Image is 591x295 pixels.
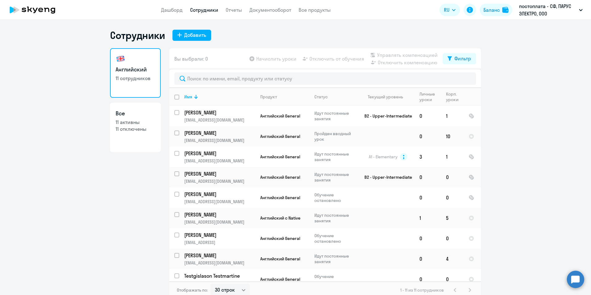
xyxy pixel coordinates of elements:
[184,191,255,198] a: [PERSON_NAME]
[441,147,464,167] td: 1
[184,260,255,266] p: [EMAIL_ADDRESS][DOMAIN_NAME]
[260,134,300,139] span: Английский General
[172,30,211,41] button: Добавить
[441,249,464,269] td: 4
[516,2,586,17] button: постоплата - СФ, ПАРУС ЭЛЕКТРО, ООО
[110,48,161,98] a: Английский11 сотрудников
[446,91,463,102] div: Корп. уроки
[184,232,255,238] a: [PERSON_NAME]
[415,167,441,187] td: 0
[161,7,183,13] a: Дашборд
[368,94,403,100] div: Текущий уровень
[184,170,254,177] p: [PERSON_NAME]
[184,252,254,259] p: [PERSON_NAME]
[314,131,357,142] p: Пройден вводный урок
[260,215,300,221] span: Английский с Native
[110,103,161,152] a: Все11 активны11 отключены
[116,66,155,74] h3: Английский
[110,29,165,41] h1: Сотрудники
[444,6,449,14] span: RU
[184,232,254,238] p: [PERSON_NAME]
[184,272,255,279] a: Testgislason Testmartine
[184,199,255,204] p: [EMAIL_ADDRESS][DOMAIN_NAME]
[260,256,300,262] span: Английский General
[441,228,464,249] td: 0
[116,75,155,82] p: 11 сотрудников
[184,280,255,286] p: [EMAIL_ADDRESS][DOMAIN_NAME]
[184,170,255,177] a: [PERSON_NAME]
[314,233,357,244] p: Обучение остановлено
[116,126,155,132] p: 11 отключены
[184,130,254,136] p: [PERSON_NAME]
[443,53,476,64] button: Фильтр
[184,109,254,116] p: [PERSON_NAME]
[415,187,441,208] td: 0
[502,7,508,13] img: balance
[260,94,309,100] div: Продукт
[184,94,255,100] div: Имя
[441,106,464,126] td: 1
[184,158,255,164] p: [EMAIL_ADDRESS][DOMAIN_NAME]
[184,117,255,123] p: [EMAIL_ADDRESS][DOMAIN_NAME]
[362,94,414,100] div: Текущий уровень
[480,4,512,16] button: Балансbalance
[260,113,300,119] span: Английский General
[440,4,460,16] button: RU
[184,150,255,157] a: [PERSON_NAME]
[314,94,328,100] div: Статус
[483,6,500,14] div: Баланс
[314,274,357,285] p: Обучение остановлено
[415,269,441,289] td: 0
[314,192,357,203] p: Обучение остановлено
[174,72,476,85] input: Поиск по имени, email, продукту или статусу
[400,287,444,293] span: 1 - 11 из 11 сотрудников
[184,191,254,198] p: [PERSON_NAME]
[446,91,459,102] div: Корп. уроки
[260,236,300,241] span: Английский General
[184,211,254,218] p: [PERSON_NAME]
[299,7,331,13] a: Все продукты
[260,174,300,180] span: Английский General
[441,167,464,187] td: 0
[441,208,464,228] td: 5
[419,91,437,102] div: Личные уроки
[184,138,255,143] p: [EMAIL_ADDRESS][DOMAIN_NAME]
[184,130,255,136] a: [PERSON_NAME]
[454,55,471,62] div: Фильтр
[260,276,300,282] span: Английский General
[357,106,415,126] td: B2 - Upper-Intermediate
[184,31,206,39] div: Добавить
[441,126,464,147] td: 10
[415,208,441,228] td: 1
[369,154,398,160] span: A1 - Elementary
[226,7,242,13] a: Отчеты
[116,54,125,64] img: english
[314,212,357,224] p: Идут постоянные занятия
[441,187,464,208] td: 0
[314,253,357,264] p: Идут постоянные занятия
[415,228,441,249] td: 0
[415,106,441,126] td: 0
[174,55,208,62] span: Вы выбрали: 0
[415,249,441,269] td: 0
[314,110,357,122] p: Идут постоянные занятия
[184,211,255,218] a: [PERSON_NAME]
[314,94,357,100] div: Статус
[415,147,441,167] td: 3
[260,94,277,100] div: Продукт
[419,91,441,102] div: Личные уроки
[314,172,357,183] p: Идут постоянные занятия
[116,109,155,118] h3: Все
[357,167,415,187] td: B2 - Upper-Intermediate
[441,269,464,289] td: 0
[519,2,576,17] p: постоплата - СФ, ПАРУС ЭЛЕКТРО, ООО
[190,7,218,13] a: Сотрудники
[184,94,192,100] div: Имя
[184,150,254,157] p: [PERSON_NAME]
[184,219,255,225] p: [EMAIL_ADDRESS][DOMAIN_NAME]
[177,287,208,293] span: Отображать по:
[184,178,255,184] p: [EMAIL_ADDRESS][DOMAIN_NAME]
[249,7,291,13] a: Документооборот
[184,240,255,245] p: [EMAIL_ADDRESS]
